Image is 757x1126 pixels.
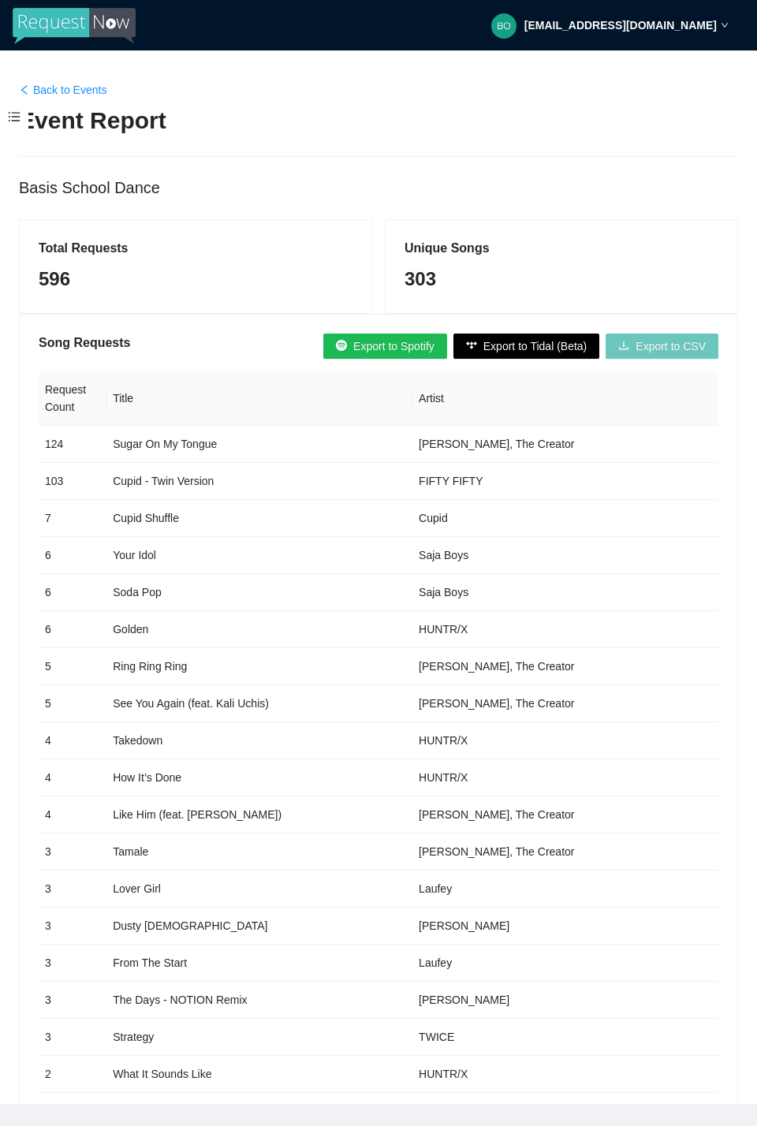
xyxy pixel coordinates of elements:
td: 124 [39,426,106,463]
td: Lover Girl [106,871,412,908]
td: [PERSON_NAME], The Creator [412,796,718,833]
td: [PERSON_NAME], The Creator [412,426,718,463]
td: The Days - NOTION Remix [106,982,412,1019]
div: 596 [39,264,352,294]
td: Like Him (feat. [PERSON_NAME]) [106,796,412,833]
td: HUNTR/X [412,722,718,759]
td: 5 [39,685,106,722]
td: Golden [106,611,412,648]
td: [PERSON_NAME], The Creator [412,833,718,871]
strong: [EMAIL_ADDRESS][DOMAIN_NAME] [524,19,717,32]
span: left [19,84,30,95]
td: HUNTR/X [412,759,718,796]
span: download [618,340,629,352]
td: 3 [39,908,106,945]
td: What It Sounds Like [106,1056,412,1093]
td: Laufey [412,871,718,908]
td: 4 [39,796,106,833]
td: HUNTR/X [412,611,718,648]
td: 3 [39,982,106,1019]
h5: Total Requests [39,239,352,258]
td: TWICE [412,1019,718,1056]
span: down [721,21,729,29]
td: 7 [39,500,106,537]
td: 3 [39,871,106,908]
th: Request Count [39,371,106,426]
div: 303 [405,264,718,294]
td: 6 [39,611,106,648]
td: [PERSON_NAME], The Creator [412,685,718,722]
td: 3 [39,945,106,982]
h5: Song Requests [39,334,130,352]
td: How It’s Done [106,759,412,796]
td: See You Again (feat. Kali Uchis) [106,685,412,722]
td: Cupid - Twin Version [106,463,412,500]
button: downloadExport to CSV [606,334,718,359]
h2: Event Report [19,105,738,137]
a: leftBack to Events [19,81,106,99]
td: Saja Boys [412,574,718,611]
td: [PERSON_NAME], The Creator [412,648,718,685]
td: Takedown [106,722,412,759]
span: Export to CSV [636,337,706,355]
td: 4 [39,759,106,796]
th: Artist [412,371,718,426]
td: Cupid Shuffle [106,500,412,537]
td: Your Idol [106,537,412,574]
td: 103 [39,463,106,500]
h5: Unique Songs [405,239,718,258]
td: Strategy [106,1019,412,1056]
td: FIFTY FIFTY [412,463,718,500]
button: Export to Spotify [323,334,447,359]
span: Export to Tidal (Beta) [483,337,587,355]
td: HUNTR/X [412,1056,718,1093]
td: Soda Pop [106,574,412,611]
td: Ring Ring Ring [106,648,412,685]
td: Saja Boys [412,537,718,574]
button: Export to Tidal (Beta) [453,334,600,359]
td: 6 [39,537,106,574]
td: Sugar On My Tongue [106,426,412,463]
td: Laufey [412,945,718,982]
td: 6 [39,574,106,611]
td: 3 [39,1019,106,1056]
th: Title [106,371,412,426]
td: [PERSON_NAME] [412,982,718,1019]
td: Cupid [412,500,718,537]
span: Export to Spotify [353,337,434,355]
div: Basis School Dance [19,176,738,200]
td: 2 [39,1056,106,1093]
td: 3 [39,833,106,871]
td: [PERSON_NAME] [412,908,718,945]
img: RequestNow [13,8,136,44]
td: From The Start [106,945,412,982]
td: 4 [39,722,106,759]
td: Tamale [106,833,412,871]
td: 5 [39,648,106,685]
img: 2132fb1d37914beb3f5d1ad9c09376c2 [491,13,516,39]
td: Dusty [DEMOGRAPHIC_DATA] [106,908,412,945]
